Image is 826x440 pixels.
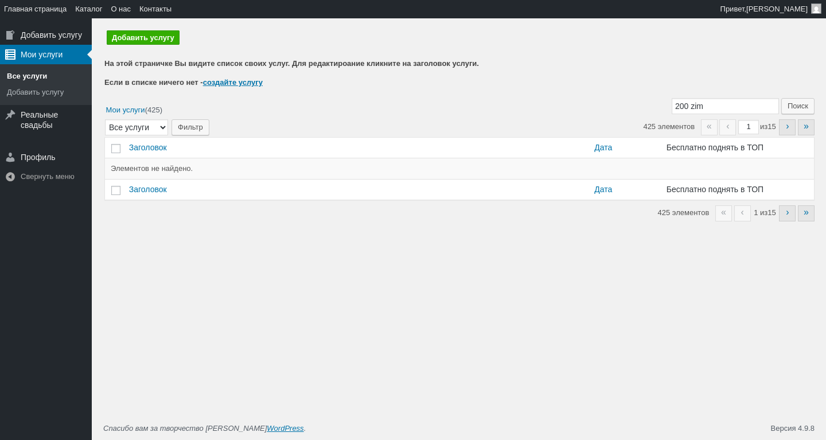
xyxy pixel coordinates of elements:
span: (425) [145,106,162,114]
span: 425 элементов [643,122,695,131]
span: « [715,205,732,221]
span: ‹ [719,119,736,135]
span: [PERSON_NAME] [746,5,808,13]
a: Дата [590,138,661,158]
p: Если в списке ничего нет - [104,77,815,88]
p: На этой страничке Вы видите список своих услуг. Для редактироание кликните на заголовок услуги. [104,58,815,69]
span: » [804,121,809,131]
td: Элементов не найдено. [105,158,814,179]
span: Спасибо вам за творчество [PERSON_NAME] . [103,424,306,433]
input: Фильтр [172,119,209,135]
th: Бесплатно поднять в ТОП [661,179,814,200]
a: Мои услуги(425) [104,104,164,115]
span: Дата [594,142,612,154]
span: из [760,122,777,131]
span: Заголовок [129,184,167,196]
span: » [804,207,809,217]
span: › [786,207,789,217]
a: WordPress [267,424,303,433]
span: Дата [594,184,612,196]
span: 425 элементов [658,208,710,217]
span: 1 из [754,208,777,217]
a: создайте услугу [203,78,263,87]
span: ‹ [734,205,751,221]
span: 15 [767,208,776,217]
p: Версия 4.9.8 [771,423,815,434]
a: Заголовок [124,138,590,158]
span: › [786,121,789,131]
a: Заголовок [124,180,590,200]
span: 15 [767,122,776,131]
input: Поиск [781,98,815,114]
span: Заголовок [129,142,167,154]
a: Добавить услугу [107,30,180,45]
div: Основное содержимое [103,18,826,271]
a: Дата [590,180,661,200]
span: « [701,119,718,135]
th: Бесплатно поднять в ТОП [661,138,814,159]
